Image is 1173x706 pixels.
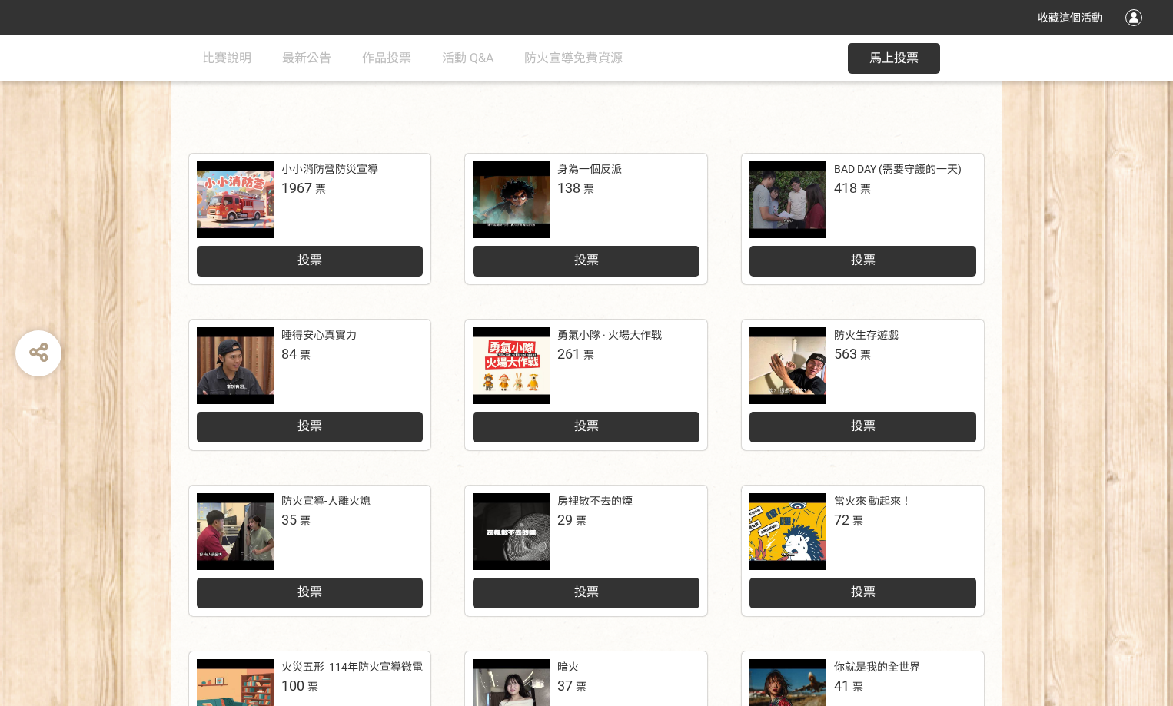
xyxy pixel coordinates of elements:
span: 作品投票 [362,51,411,65]
span: 418 [834,180,857,196]
div: 防火生存遊戲 [834,327,899,343]
span: 投票 [297,419,322,433]
span: 收藏這個活動 [1038,12,1102,24]
a: 房裡散不去的煙29票投票 [465,486,707,616]
a: 防火宣導免費資源 [524,35,623,81]
span: 投票 [297,585,322,599]
span: 投票 [297,253,322,267]
div: 身為一個反派 [557,161,622,177]
a: 勇氣小隊 · 火場大作戰261票投票 [465,320,707,450]
span: 投票 [851,253,876,267]
span: 票 [307,681,318,693]
span: 票 [852,681,863,693]
div: BAD DAY (需要守護的一天) [834,161,962,177]
span: 563 [834,346,857,362]
div: 防火宣導-人離火熄 [281,493,371,509]
span: 最新公告 [282,51,331,65]
span: 投票 [851,585,876,599]
a: 最新公告 [282,35,331,81]
span: 票 [315,183,326,195]
span: 票 [852,515,863,527]
span: 馬上投票 [869,51,919,65]
span: 投票 [851,419,876,433]
span: 261 [557,346,580,362]
div: 火災五形_114年防火宣導微電影徵選競賽 [281,659,477,675]
span: 票 [583,183,594,195]
span: 37 [557,678,573,694]
a: 小小消防營防災宣導1967票投票 [189,154,431,284]
span: 1967 [281,180,312,196]
span: 票 [576,515,586,527]
span: 票 [860,349,871,361]
a: 當火來 動起來！72票投票 [742,486,984,616]
span: 投票 [574,253,599,267]
span: 29 [557,512,573,528]
div: 勇氣小隊 · 火場大作戰 [557,327,662,343]
div: 你就是我的全世界 [834,659,920,675]
button: 馬上投票 [848,43,940,74]
span: 比賽說明 [202,51,251,65]
span: 票 [300,515,311,527]
span: 投票 [574,419,599,433]
span: 72 [834,512,849,528]
span: 防火宣導免費資源 [524,51,623,65]
span: 活動 Q&A [442,51,493,65]
div: 當火來 動起來！ [834,493,912,509]
a: 身為一個反派138票投票 [465,154,707,284]
span: 100 [281,678,304,694]
span: 票 [300,349,311,361]
span: 35 [281,512,297,528]
span: 票 [860,183,871,195]
a: 睡得安心真實力84票投票 [189,320,431,450]
span: 票 [583,349,594,361]
span: 84 [281,346,297,362]
span: 41 [834,678,849,694]
div: 房裡散不去的煙 [557,493,633,509]
a: 防火生存遊戲563票投票 [742,320,984,450]
div: 小小消防營防災宣導 [281,161,378,177]
div: 睡得安心真實力 [281,327,357,343]
a: 防火宣導-人離火熄35票投票 [189,486,431,616]
a: 比賽說明 [202,35,251,81]
a: BAD DAY (需要守護的一天)418票投票 [742,154,984,284]
a: 活動 Q&A [442,35,493,81]
div: 暗火 [557,659,579,675]
span: 票 [576,681,586,693]
span: 投票 [574,585,599,599]
a: 作品投票 [362,35,411,81]
span: 138 [557,180,580,196]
